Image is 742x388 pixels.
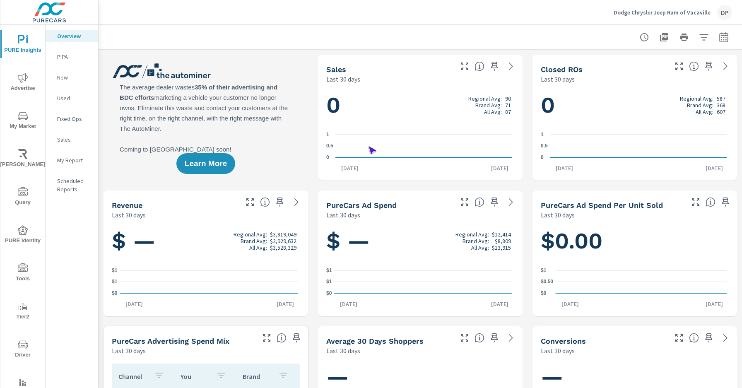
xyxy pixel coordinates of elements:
[717,102,725,108] p: 368
[326,74,360,84] p: Last 30 days
[277,333,287,343] span: This table looks at how you compare to the amount of budget you spend per channel as opposed to y...
[234,231,267,238] p: Regional Avg:
[689,61,699,71] span: Number of Repair Orders Closed by the selected dealership group over the selected time range. [So...
[112,268,118,273] text: $1
[112,201,142,210] h5: Revenue
[541,91,729,119] h1: 0
[3,340,43,360] span: Driver
[46,30,98,42] div: Overview
[3,149,43,169] span: [PERSON_NAME]
[326,268,332,273] text: $1
[335,164,364,172] p: [DATE]
[541,143,548,149] text: 0.5
[458,195,471,209] button: Make Fullscreen
[471,244,489,251] p: All Avg:
[485,164,514,172] p: [DATE]
[696,108,713,115] p: All Avg:
[541,65,583,74] h5: Closed ROs
[556,300,585,308] p: [DATE]
[541,74,575,84] p: Last 30 days
[112,227,300,255] h1: $ —
[271,300,300,308] p: [DATE]
[541,154,544,160] text: 0
[488,60,501,73] span: Save this to your personalized report
[112,210,146,220] p: Last 30 days
[3,187,43,207] span: Query
[57,135,92,144] p: Sales
[326,132,329,137] text: 1
[541,132,544,137] text: 1
[541,279,553,285] text: $0.50
[717,5,732,20] div: DP
[270,238,296,244] p: $2,929,632
[112,337,229,345] h5: PureCars Advertising Spend Mix
[270,244,296,251] p: $3,528,329
[541,337,586,345] h5: Conversions
[46,133,98,146] div: Sales
[120,300,149,308] p: [DATE]
[541,210,575,220] p: Last 30 days
[46,154,98,166] div: My Report
[505,102,511,108] p: 71
[326,337,424,345] h5: Average 30 Days Shoppers
[57,32,92,40] p: Overview
[3,35,43,55] span: PURE Insights
[3,301,43,322] span: Tier2
[118,372,147,381] p: Channel
[672,60,686,73] button: Make Fullscreen
[458,331,471,345] button: Make Fullscreen
[112,290,118,296] text: $0
[702,60,715,73] span: Save this to your personalized report
[475,197,484,207] span: Total cost of media for all PureCars channels for the selected dealership group over the selected...
[57,94,92,102] p: Used
[290,195,303,209] a: See more details in report
[185,160,227,167] span: Learn More
[260,331,273,345] button: Make Fullscreen
[715,29,732,46] button: Select Date Range
[702,331,715,345] span: Save this to your personalized report
[112,279,118,285] text: $1
[719,60,732,73] a: See more details in report
[46,92,98,104] div: Used
[468,95,502,102] p: Regional Avg:
[46,51,98,63] div: PIPA
[541,201,663,210] h5: PureCars Ad Spend Per Unit Sold
[3,111,43,131] span: My Market
[112,346,146,356] p: Last 30 days
[614,9,711,16] p: Dodge Chrysler Jeep Ram of Vacaville
[680,95,713,102] p: Regional Avg:
[484,108,502,115] p: All Avg:
[504,195,518,209] a: See more details in report
[550,164,579,172] p: [DATE]
[485,300,514,308] p: [DATE]
[541,227,729,255] h1: $0.00
[326,210,360,220] p: Last 30 days
[687,102,713,108] p: Brand Avg:
[455,231,489,238] p: Regional Avg:
[495,238,511,244] p: $8,809
[488,331,501,345] span: Save this to your personalized report
[326,279,332,285] text: $1
[57,177,92,193] p: Scheduled Reports
[326,227,514,255] h1: $ —
[326,65,346,74] h5: Sales
[541,290,547,296] text: $0
[541,346,575,356] p: Last 30 days
[249,244,267,251] p: All Avg:
[326,154,329,160] text: 0
[326,143,333,149] text: 0.5
[505,108,511,115] p: 87
[717,95,725,102] p: 587
[504,331,518,345] a: See more details in report
[475,333,484,343] span: A rolling 30 day total of daily Shoppers on the dealership website, averaged over the selected da...
[326,346,360,356] p: Last 30 days
[176,153,235,174] button: Learn More
[700,164,729,172] p: [DATE]
[270,231,296,238] p: $3,819,049
[492,231,511,238] p: $12,414
[326,201,397,210] h5: PureCars Ad Spend
[689,333,699,343] span: The number of dealer-specified goals completed by a visitor. [Source: This data is provided by th...
[3,225,43,246] span: PURE Identity
[505,95,511,102] p: 90
[334,300,363,308] p: [DATE]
